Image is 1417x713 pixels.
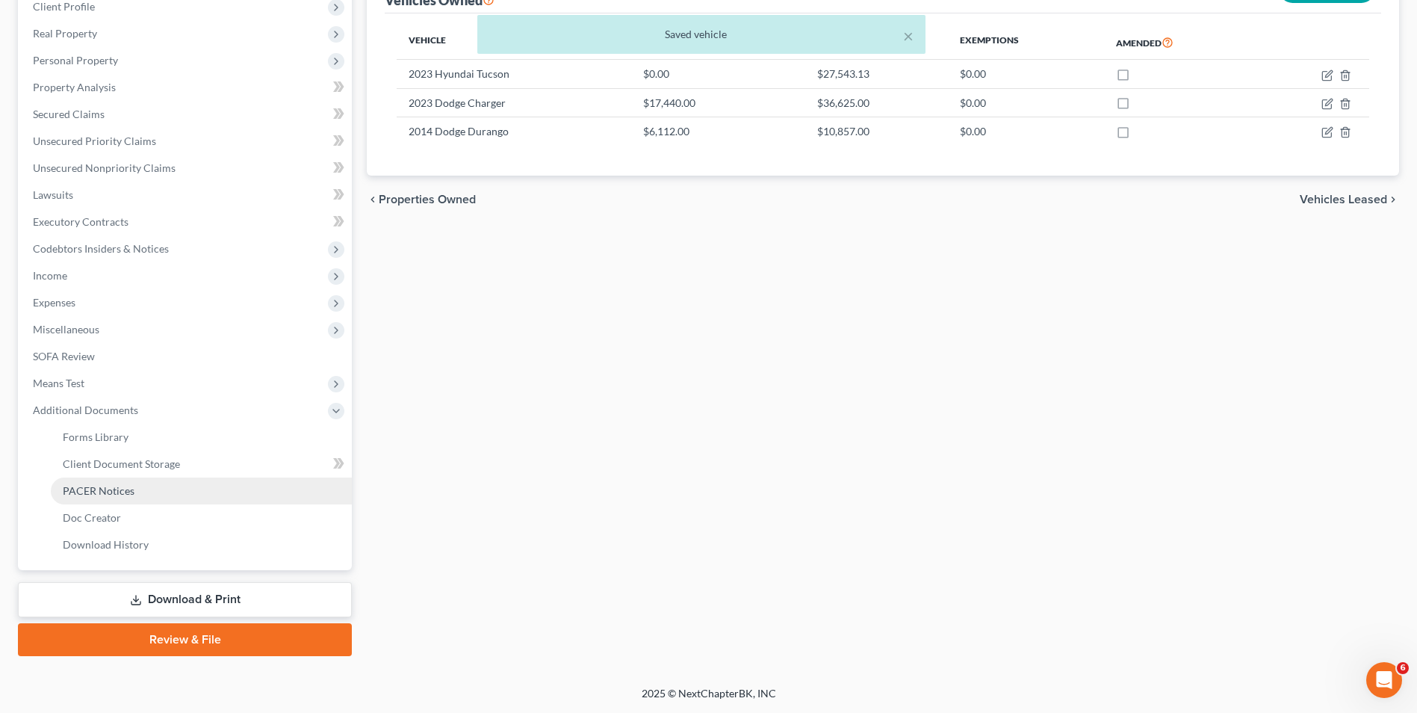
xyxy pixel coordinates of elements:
[33,350,95,362] span: SOFA Review
[631,117,805,146] td: $6,112.00
[21,128,352,155] a: Unsecured Priority Claims
[33,269,67,282] span: Income
[805,88,949,117] td: $36,625.00
[33,296,75,309] span: Expenses
[63,430,128,443] span: Forms Library
[903,27,914,45] button: ×
[948,88,1104,117] td: $0.00
[397,117,631,146] td: 2014 Dodge Durango
[63,511,121,524] span: Doc Creator
[33,108,105,120] span: Secured Claims
[21,101,352,128] a: Secured Claims
[21,155,352,182] a: Unsecured Nonpriority Claims
[18,582,352,617] a: Download & Print
[1300,194,1387,206] span: Vehicles Leased
[21,209,352,235] a: Executory Contracts
[948,60,1104,88] td: $0.00
[367,194,379,206] i: chevron_left
[33,54,118,67] span: Personal Property
[63,538,149,551] span: Download History
[631,60,805,88] td: $0.00
[33,81,116,93] span: Property Analysis
[33,404,138,416] span: Additional Documents
[21,343,352,370] a: SOFA Review
[21,74,352,101] a: Property Analysis
[63,457,180,470] span: Client Document Storage
[948,117,1104,146] td: $0.00
[489,27,914,42] div: Saved vehicle
[805,60,949,88] td: $27,543.13
[631,88,805,117] td: $17,440.00
[63,484,134,497] span: PACER Notices
[33,135,156,147] span: Unsecured Priority Claims
[33,323,99,336] span: Miscellaneous
[33,161,176,174] span: Unsecured Nonpriority Claims
[805,117,949,146] td: $10,857.00
[379,194,476,206] span: Properties Owned
[397,60,631,88] td: 2023 Hyundai Tucson
[1366,662,1402,698] iframe: Intercom live chat
[1387,194,1399,206] i: chevron_right
[51,531,352,558] a: Download History
[51,504,352,531] a: Doc Creator
[1397,662,1409,674] span: 6
[33,242,169,255] span: Codebtors Insiders & Notices
[51,424,352,451] a: Forms Library
[51,451,352,478] a: Client Document Storage
[51,478,352,504] a: PACER Notices
[283,686,1135,713] div: 2025 © NextChapterBK, INC
[367,194,476,206] button: chevron_left Properties Owned
[18,623,352,656] a: Review & File
[397,88,631,117] td: 2023 Dodge Charger
[1300,194,1399,206] button: Vehicles Leased chevron_right
[33,188,73,201] span: Lawsuits
[21,182,352,209] a: Lawsuits
[33,215,128,228] span: Executory Contracts
[33,377,84,389] span: Means Test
